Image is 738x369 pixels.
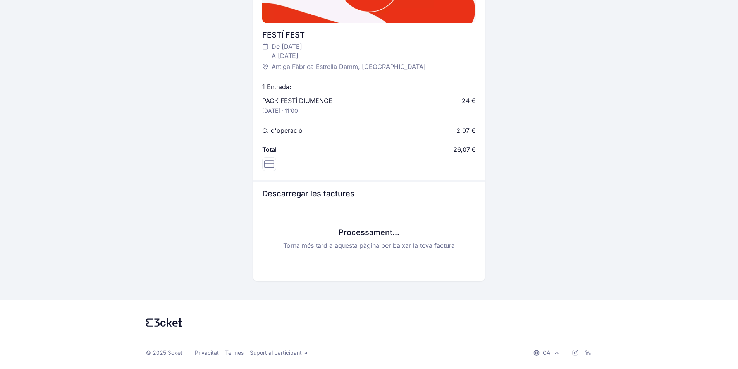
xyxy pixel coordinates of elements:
[262,227,476,238] h3: Processament...
[272,62,426,71] span: Antiga Fàbrica Estrella Damm, [GEOGRAPHIC_DATA]
[456,126,476,135] div: 2,07 €
[250,349,302,356] span: Suport al participant
[262,82,291,91] p: 1 Entrada:
[543,349,550,357] p: ca
[262,107,298,115] p: [DATE] · 11:00
[462,96,476,105] div: 24 €
[146,349,182,356] div: © 2025 3cket
[250,349,308,356] a: Suport al participant
[272,42,302,60] span: De [DATE] A [DATE]
[262,126,303,135] p: C. d'operació
[453,145,476,154] span: 26,07 €
[262,188,476,199] h3: Descarregar les factures
[262,29,476,40] div: FESTÍ FEST
[195,349,219,356] a: Privacitat
[262,241,476,250] p: Torna més tard a aquesta pàgina per baixar la teva factura
[225,349,244,356] a: Termes
[262,145,277,154] span: Total
[262,96,332,105] p: PACK FESTÍ DIUMENGE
